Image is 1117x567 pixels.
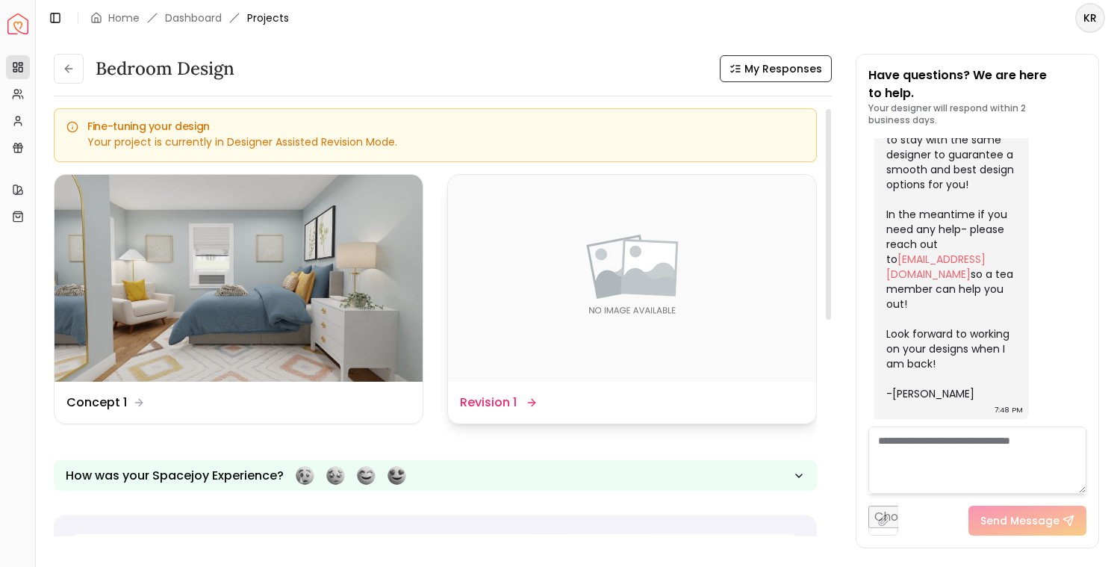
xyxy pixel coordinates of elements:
dd: Revision 1 [460,394,517,412]
nav: breadcrumb [90,10,289,25]
img: Spacejoy Logo [7,13,28,34]
span: My Responses [744,61,822,76]
div: 7:48 PM [995,403,1023,418]
div: Your project is currently in Designer Assisted Revision Mode. [66,134,804,149]
h5: Fine-tuning your design [66,121,804,131]
img: Revision 1 [448,175,816,382]
p: Have questions? We are here to help. [868,66,1086,102]
a: Concept 1Concept 1 [54,174,423,424]
button: How was your Spacejoy Experience?Feeling terribleFeeling badFeeling goodFeeling awesome [54,460,817,491]
a: [EMAIL_ADDRESS][DOMAIN_NAME] [886,252,986,282]
img: Concept 1 [55,175,423,382]
p: How was your Spacejoy Experience? [66,467,284,485]
a: Spacejoy [7,13,28,34]
p: Your designer will respond within 2 business days. [868,102,1086,126]
span: KR [1077,4,1104,31]
a: Dashboard [165,10,222,25]
button: KR [1075,3,1105,33]
h3: Bedroom Design [96,57,234,81]
button: My Responses [720,55,832,82]
a: Home [108,10,140,25]
span: Projects [247,10,289,25]
dd: Concept 1 [66,394,127,412]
